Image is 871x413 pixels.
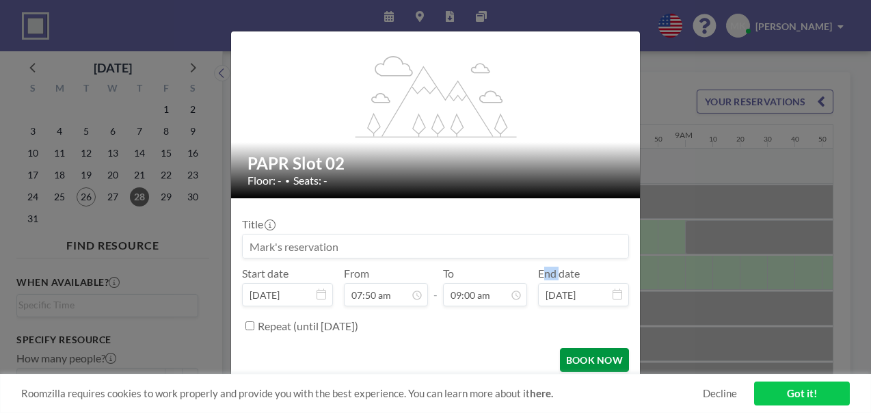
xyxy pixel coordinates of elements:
button: BOOK NOW [560,348,629,372]
label: Title [242,217,274,231]
label: To [443,267,454,280]
span: Roomzilla requires cookies to work properly and provide you with the best experience. You can lea... [21,387,703,400]
a: Decline [703,387,737,400]
span: - [433,271,438,302]
a: here. [530,387,553,399]
label: From [344,267,369,280]
a: Got it! [754,382,850,405]
span: Floor: - [247,174,282,187]
label: Start date [242,267,289,280]
label: End date [538,267,580,280]
g: flex-grow: 1.2; [356,55,517,137]
label: Repeat (until [DATE]) [258,319,358,333]
span: • [285,176,290,186]
h2: PAPR Slot 02 [247,153,625,174]
span: Seats: - [293,174,327,187]
input: Mark's reservation [243,235,628,258]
